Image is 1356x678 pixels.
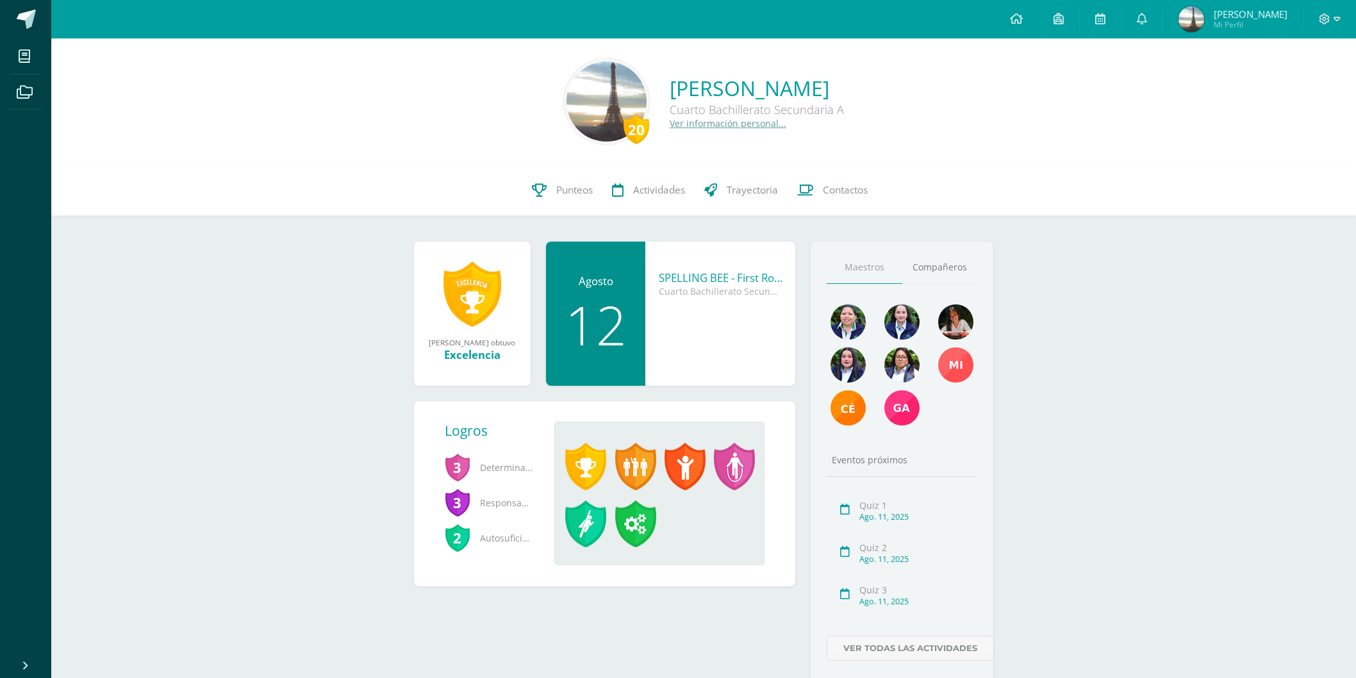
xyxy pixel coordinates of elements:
span: 3 [445,452,470,482]
div: Quiz 2 [859,542,974,554]
div: Quiz 1 [859,499,974,511]
span: Determinación [445,450,534,485]
span: Punteos [556,183,593,197]
img: 7052225f9b8468bfa6811723bfd0aac5.png [884,347,920,383]
img: 7c64f4cdc1fa2a2a08272f32eb53ba45.png [884,304,920,340]
a: Compañeros [902,251,978,284]
div: 20 [624,115,649,144]
img: 1f47924ee27dd1dd6a7cba3328deef97.png [1178,6,1204,32]
span: Autosuficiencia [445,520,534,556]
a: Actividades [602,165,695,216]
span: Contactos [823,183,868,197]
div: SPELLING BEE - First Round [659,270,782,285]
a: Trayectoria [695,165,788,216]
a: Punteos [522,165,602,216]
a: Ver información personal... [670,117,786,129]
div: Cuarto Bachillerato Secundaria A [670,102,844,117]
div: Logros [445,422,545,440]
span: 3 [445,488,470,517]
img: 1c401adeedf18d09ce6b565d23cb3fa3.png [938,304,973,340]
div: Excelencia [427,347,518,362]
img: 605be7d931c995e4c59e9bd5a4ffc803.png [566,62,647,142]
span: [PERSON_NAME] [1214,8,1287,21]
img: d7b58b3ee24904eb3feedff3d7c47cbf.png [831,304,866,340]
a: Contactos [788,165,877,216]
span: Mi Perfil [1214,19,1287,30]
div: [PERSON_NAME] obtuvo [427,337,518,347]
div: Agosto [559,274,633,288]
a: Maestros [827,251,902,284]
div: Cuarto Bachillerato Secundaria [659,285,782,297]
img: f9c4b7d77c5e1bd20d7484783103f9b1.png [831,347,866,383]
span: 2 [445,523,470,552]
span: Responsabilidad [445,485,534,520]
div: Eventos próximos [827,454,978,466]
div: Ago. 11, 2025 [859,511,974,522]
div: Quiz 3 [859,584,974,596]
span: Actividades [633,183,685,197]
img: 9fe7580334846c559dff5945f0b8902e.png [831,390,866,426]
a: Ver todas las actividades [827,636,994,661]
div: Ago. 11, 2025 [859,554,974,565]
img: e4592216d3fc84dab095ec77361778a2.png [938,347,973,383]
div: 12 [559,298,633,352]
a: [PERSON_NAME] [670,74,844,102]
img: 70cc21b8d61c418a4b6ede52432d9ed3.png [884,390,920,426]
span: Trayectoria [727,183,778,197]
div: Ago. 11, 2025 [859,596,974,607]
